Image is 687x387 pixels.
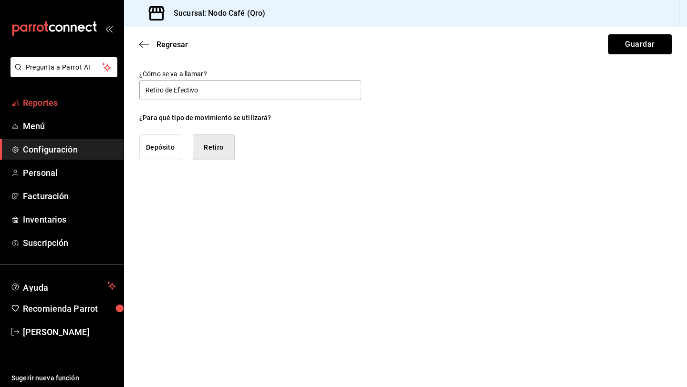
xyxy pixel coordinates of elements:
button: Regresar [139,40,188,49]
span: Ayuda [23,280,104,292]
label: ¿Cómo se va a llamar? [139,71,361,77]
span: Recomienda Parrot [23,302,116,315]
button: open_drawer_menu [105,25,113,32]
span: Reportes [23,96,116,109]
button: Depósito [139,134,181,160]
a: Pregunta a Parrot AI [7,69,117,79]
button: Guardar [608,34,672,54]
span: Inventarios [23,213,116,226]
span: Menú [23,120,116,132]
button: Pregunta a Parrot AI [10,57,117,77]
span: Sugerir nueva función [11,373,116,383]
span: [PERSON_NAME] [23,326,116,338]
button: Retiro [193,134,235,160]
span: Regresar [156,40,188,49]
span: Pregunta a Parrot AI [26,62,103,72]
span: Configuración [23,143,116,156]
h3: Sucursal: Nodo Café (Qro) [166,8,265,19]
div: ¿Para qué tipo de movimiento se utilizará? [139,113,271,123]
span: Personal [23,166,116,179]
span: Facturación [23,190,116,203]
span: Suscripción [23,236,116,249]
